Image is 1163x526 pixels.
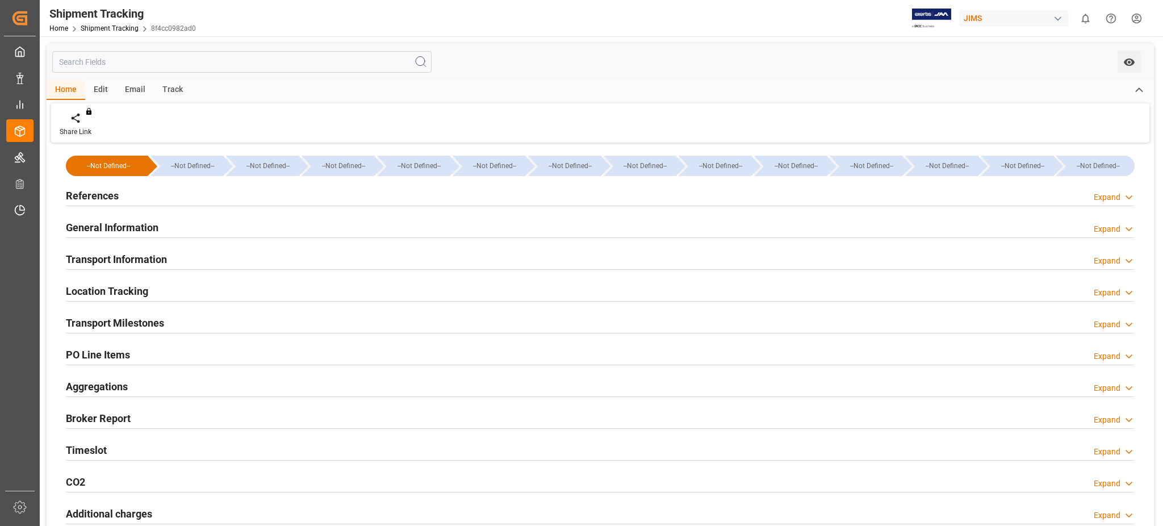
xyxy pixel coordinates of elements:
div: --Not Defined-- [615,156,676,176]
div: --Not Defined-- [754,156,827,176]
div: --Not Defined-- [679,156,751,176]
div: --Not Defined-- [992,156,1053,176]
div: --Not Defined-- [917,156,978,176]
button: show 0 new notifications [1073,6,1098,31]
div: --Not Defined-- [453,156,525,176]
h2: Timeslot [66,442,107,458]
div: Track [154,81,191,100]
div: --Not Defined-- [905,156,978,176]
div: Shipment Tracking [49,5,196,22]
div: --Not Defined-- [765,156,827,176]
h2: Location Tracking [66,283,148,299]
div: Expand [1094,382,1120,394]
button: JIMS [959,7,1073,29]
div: Expand [1094,255,1120,267]
div: --Not Defined-- [302,156,374,176]
div: --Not Defined-- [388,156,450,176]
div: --Not Defined-- [377,156,450,176]
div: --Not Defined-- [830,156,902,176]
div: --Not Defined-- [981,156,1053,176]
h2: Additional charges [66,506,152,521]
div: --Not Defined-- [539,156,601,176]
div: Expand [1094,319,1120,331]
a: Home [49,24,68,32]
h2: References [66,188,119,203]
div: --Not Defined-- [1056,156,1135,176]
div: Expand [1094,414,1120,426]
div: --Not Defined-- [226,156,299,176]
div: JIMS [959,10,1068,27]
div: --Not Defined-- [77,156,140,176]
h2: Broker Report [66,411,131,426]
h2: PO Line Items [66,347,130,362]
div: --Not Defined-- [1068,156,1129,176]
button: open menu [1118,51,1141,73]
div: Home [47,81,85,100]
div: --Not Defined-- [690,156,751,176]
img: Exertis%20JAM%20-%20Email%20Logo.jpg_1722504956.jpg [912,9,951,28]
h2: Aggregations [66,379,128,394]
div: Email [116,81,154,100]
div: Expand [1094,478,1120,490]
div: Expand [1094,350,1120,362]
div: --Not Defined-- [528,156,601,176]
div: --Not Defined-- [841,156,902,176]
h2: Transport Milestones [66,315,164,331]
div: --Not Defined-- [464,156,525,176]
div: --Not Defined-- [66,156,148,176]
div: --Not Defined-- [237,156,299,176]
div: --Not Defined-- [313,156,374,176]
div: --Not Defined-- [604,156,676,176]
div: Expand [1094,510,1120,521]
h2: General Information [66,220,158,235]
div: Expand [1094,446,1120,458]
div: Expand [1094,223,1120,235]
button: Help Center [1098,6,1124,31]
div: Expand [1094,287,1120,299]
div: Expand [1094,191,1120,203]
div: --Not Defined-- [150,156,223,176]
div: Edit [85,81,116,100]
h2: CO2 [66,474,85,490]
input: Search Fields [52,51,432,73]
a: Shipment Tracking [81,24,139,32]
h2: Transport Information [66,252,167,267]
div: --Not Defined-- [162,156,223,176]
